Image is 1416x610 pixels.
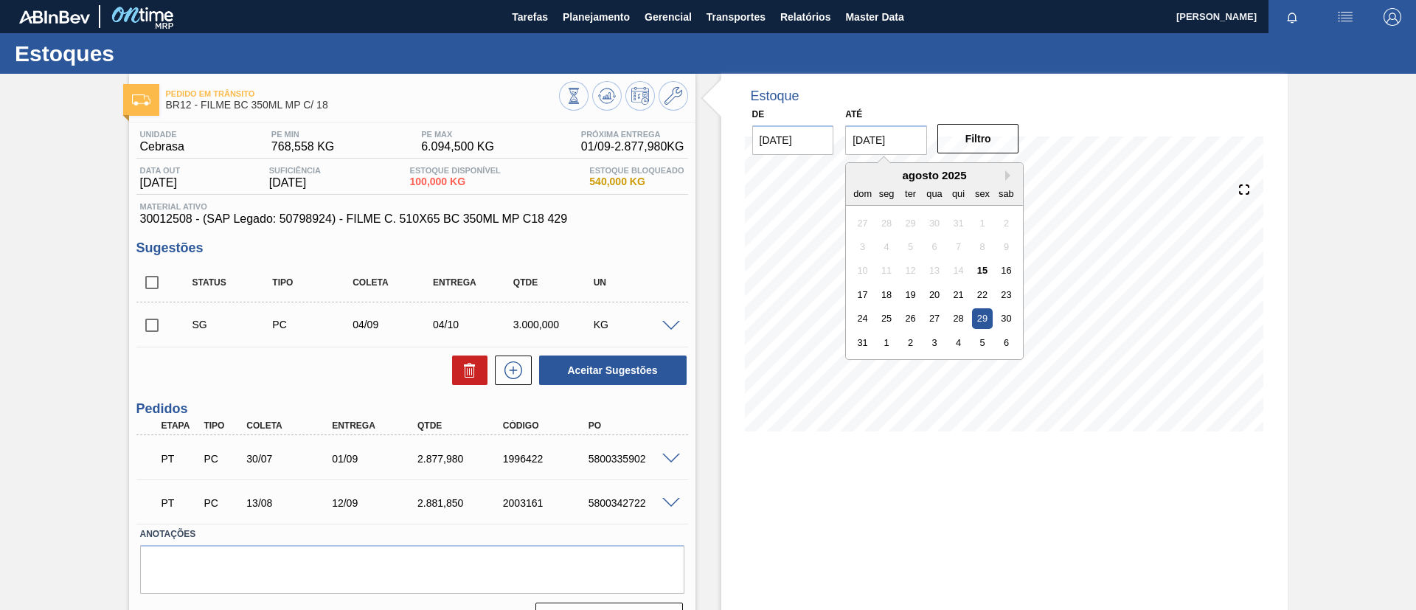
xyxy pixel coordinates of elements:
h3: Pedidos [136,401,688,417]
div: Qtde [510,277,599,288]
div: Choose segunda-feira, 1 de setembro de 2025 [877,333,897,353]
div: Qtde [414,420,510,431]
span: 100,000 KG [410,176,501,187]
div: Choose sábado, 16 de agosto de 2025 [996,260,1016,280]
span: Relatórios [780,8,830,26]
div: Not available quarta-feira, 13 de agosto de 2025 [925,260,945,280]
div: Choose terça-feira, 26 de agosto de 2025 [900,308,920,328]
div: Not available domingo, 10 de agosto de 2025 [853,260,872,280]
button: Filtro [937,124,1019,153]
div: sex [973,183,993,203]
div: qua [925,183,945,203]
div: Entrega [328,420,424,431]
div: Choose quarta-feira, 3 de setembro de 2025 [925,333,945,353]
div: 5800335902 [585,453,681,465]
div: Pedido de Compra [268,319,358,330]
div: Not available sábado, 2 de agosto de 2025 [996,212,1016,232]
span: Estoque Bloqueado [589,166,684,175]
div: Código [499,420,595,431]
div: Choose quinta-feira, 4 de setembro de 2025 [948,333,968,353]
div: 5800342722 [585,497,681,509]
div: Coleta [243,420,339,431]
span: Material ativo [140,202,684,211]
div: month 2025-08 [851,211,1018,355]
div: Excluir Sugestões [445,356,487,385]
p: PT [162,453,198,465]
div: Not available quarta-feira, 6 de agosto de 2025 [925,237,945,257]
div: 30/07/2025 [243,453,339,465]
div: Pedido de Compra [200,497,244,509]
div: Choose sexta-feira, 15 de agosto de 2025 [973,260,993,280]
div: Not available quinta-feira, 14 de agosto de 2025 [948,260,968,280]
span: BR12 - FILME BC 350ML MP C/ 18 [166,100,559,111]
div: Status [189,277,278,288]
input: dd/mm/yyyy [752,125,834,155]
div: Choose quarta-feira, 27 de agosto de 2025 [925,308,945,328]
span: PE MAX [421,130,494,139]
div: 13/08/2025 [243,497,339,509]
div: Choose domingo, 24 de agosto de 2025 [853,308,872,328]
div: 1996422 [499,453,595,465]
div: Choose quarta-feira, 20 de agosto de 2025 [925,285,945,305]
div: Choose quinta-feira, 28 de agosto de 2025 [948,308,968,328]
div: Not available terça-feira, 12 de agosto de 2025 [900,260,920,280]
div: Not available sexta-feira, 1 de agosto de 2025 [973,212,993,232]
div: Entrega [429,277,518,288]
div: Not available quinta-feira, 31 de julho de 2025 [948,212,968,232]
label: Até [845,109,862,119]
span: Suficiência [269,166,321,175]
div: sab [996,183,1016,203]
div: Choose sábado, 23 de agosto de 2025 [996,285,1016,305]
span: [DATE] [140,176,181,190]
div: Nova sugestão [487,356,532,385]
div: Not available sexta-feira, 8 de agosto de 2025 [973,237,993,257]
span: 30012508 - (SAP Legado: 50798924) - FILME C. 510X65 BC 350ML MP C18 429 [140,212,684,226]
div: Choose sábado, 30 de agosto de 2025 [996,308,1016,328]
span: Unidade [140,130,184,139]
span: 6.094,500 KG [421,140,494,153]
button: Programar Estoque [625,81,655,111]
img: userActions [1336,8,1354,26]
div: 04/10/2025 [429,319,518,330]
span: Transportes [707,8,766,26]
div: dom [853,183,872,203]
span: 540,000 KG [589,176,684,187]
div: 2.881,850 [414,497,510,509]
div: Choose segunda-feira, 25 de agosto de 2025 [877,308,897,328]
div: 2.877,980 [414,453,510,465]
div: Pedido de Compra [200,453,244,465]
button: Notificações [1268,7,1316,27]
div: Aceitar Sugestões [532,354,688,387]
span: Pedido em Trânsito [166,89,559,98]
div: Not available domingo, 27 de julho de 2025 [853,212,872,232]
img: TNhmsLtSVTkK8tSr43FrP2fwEKptu5GPRR3wAAAABJRU5ErkJggg== [19,10,90,24]
div: Pedido em Trânsito [158,487,202,519]
span: 01/09 - 2.877,980 KG [581,140,684,153]
div: seg [877,183,897,203]
div: agosto 2025 [846,169,1023,181]
div: Not available sábado, 9 de agosto de 2025 [996,237,1016,257]
div: 04/09/2025 [349,319,438,330]
label: De [752,109,765,119]
div: ter [900,183,920,203]
button: Atualizar Gráfico [592,81,622,111]
div: Not available quinta-feira, 7 de agosto de 2025 [948,237,968,257]
div: Not available terça-feira, 5 de agosto de 2025 [900,237,920,257]
div: Choose sexta-feira, 22 de agosto de 2025 [973,285,993,305]
div: Sugestão Criada [189,319,278,330]
button: Next Month [1005,170,1016,181]
div: Etapa [158,420,202,431]
button: Aceitar Sugestões [539,356,687,385]
div: UN [590,277,679,288]
div: Choose domingo, 31 de agosto de 2025 [853,333,872,353]
div: Pedido em Trânsito [158,443,202,475]
div: Choose terça-feira, 2 de setembro de 2025 [900,333,920,353]
button: Visão Geral dos Estoques [559,81,589,111]
span: Master Data [845,8,903,26]
div: PO [585,420,681,431]
div: Tipo [268,277,358,288]
div: 2003161 [499,497,595,509]
span: Estoque Disponível [410,166,501,175]
div: Choose quinta-feira, 21 de agosto de 2025 [948,285,968,305]
img: Logout [1384,8,1401,26]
